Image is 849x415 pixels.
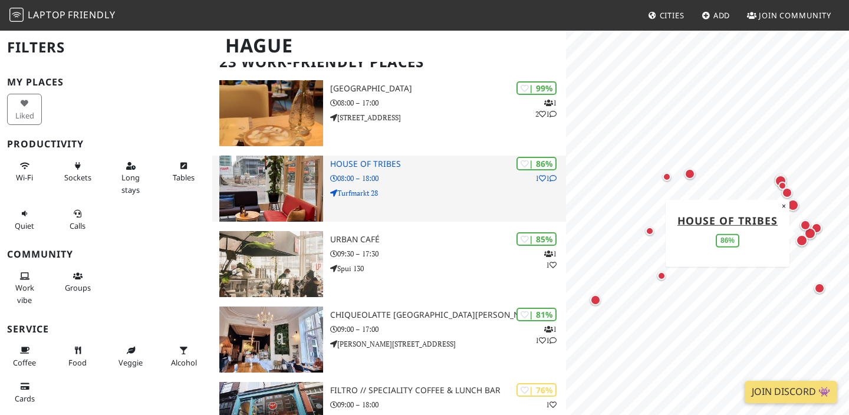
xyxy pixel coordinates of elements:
[330,310,566,320] h3: Chiqueolatte [GEOGRAPHIC_DATA][PERSON_NAME]
[716,234,739,248] div: 86%
[544,248,557,271] p: 1 1
[660,170,674,184] div: Map marker
[516,308,557,321] div: | 81%
[212,231,566,297] a: Urban Café | 85% 11 Urban Café 09:30 – 17:30 Spui 130
[588,292,603,308] div: Map marker
[13,357,36,368] span: Coffee
[219,307,323,373] img: Chiqueolatte Den Haag
[802,225,818,242] div: Map marker
[330,173,566,184] p: 08:00 – 18:00
[677,213,778,227] a: House of Tribes
[7,77,205,88] h3: My Places
[697,5,735,26] a: Add
[219,231,323,297] img: Urban Café
[68,8,115,21] span: Friendly
[330,324,566,335] p: 09:00 – 17:00
[9,5,116,26] a: LaptopFriendly LaptopFriendly
[28,8,66,21] span: Laptop
[113,341,148,372] button: Veggie
[745,381,837,403] a: Join Discord 👾
[7,341,42,372] button: Coffee
[219,156,323,222] img: House of Tribes
[660,10,685,21] span: Cities
[212,156,566,222] a: House of Tribes | 86% 11 House of Tribes 08:00 – 18:00 Turfmarkt 28
[64,172,91,183] span: Power sockets
[166,156,201,187] button: Tables
[60,341,95,372] button: Food
[212,307,566,373] a: Chiqueolatte Den Haag | 81% 111 Chiqueolatte [GEOGRAPHIC_DATA][PERSON_NAME] 09:00 – 17:00 [PERSON...
[330,97,566,108] p: 08:00 – 17:00
[330,112,566,123] p: [STREET_ADDRESS]
[330,84,566,94] h3: [GEOGRAPHIC_DATA]
[166,341,201,372] button: Alcohol
[535,97,557,120] p: 1 2 1
[60,204,95,235] button: Calls
[60,156,95,187] button: Sockets
[713,10,730,21] span: Add
[785,197,801,213] div: Map marker
[682,166,697,182] div: Map marker
[330,399,566,410] p: 09:00 – 18:00
[330,263,566,274] p: Spui 130
[759,10,831,21] span: Join Community
[15,282,34,305] span: People working
[7,377,42,408] button: Cards
[7,249,205,260] h3: Community
[7,324,205,335] h3: Service
[119,357,143,368] span: Veggie
[742,5,836,26] a: Join Community
[779,185,795,200] div: Map marker
[216,29,564,62] h1: Hague
[535,324,557,346] p: 1 1 1
[516,157,557,170] div: | 86%
[7,29,205,65] h2: Filters
[7,266,42,309] button: Work vibe
[7,156,42,187] button: Wi-Fi
[68,357,87,368] span: Food
[15,220,34,231] span: Quiet
[219,80,323,146] img: Barista Cafe Frederikstraat
[7,139,205,150] h3: Productivity
[775,179,789,193] div: Map marker
[778,199,789,212] button: Close popup
[70,220,85,231] span: Video/audio calls
[15,393,35,404] span: Credit cards
[171,357,197,368] span: Alcohol
[812,281,827,296] div: Map marker
[330,187,566,199] p: Turfmarkt 28
[773,172,788,187] div: Map marker
[121,172,140,195] span: Long stays
[798,218,813,233] div: Map marker
[516,81,557,95] div: | 99%
[535,173,557,184] p: 1 1
[546,399,557,410] p: 1
[173,172,195,183] span: Work-friendly tables
[65,282,91,293] span: Group tables
[113,156,148,199] button: Long stays
[16,172,33,183] span: Stable Wi-Fi
[330,159,566,169] h3: House of Tribes
[809,220,824,236] div: Map marker
[330,235,566,245] h3: Urban Café
[330,338,566,350] p: [PERSON_NAME][STREET_ADDRESS]
[643,224,657,238] div: Map marker
[330,248,566,259] p: 09:30 – 17:30
[60,266,95,298] button: Groups
[794,232,810,249] div: Map marker
[212,80,566,146] a: Barista Cafe Frederikstraat | 99% 121 [GEOGRAPHIC_DATA] 08:00 – 17:00 [STREET_ADDRESS]
[9,8,24,22] img: LaptopFriendly
[516,383,557,397] div: | 76%
[654,269,669,283] div: Map marker
[516,232,557,246] div: | 85%
[330,386,566,396] h3: Filtro // Speciality Coffee & Lunch Bar
[772,173,789,189] div: Map marker
[643,5,689,26] a: Cities
[7,204,42,235] button: Quiet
